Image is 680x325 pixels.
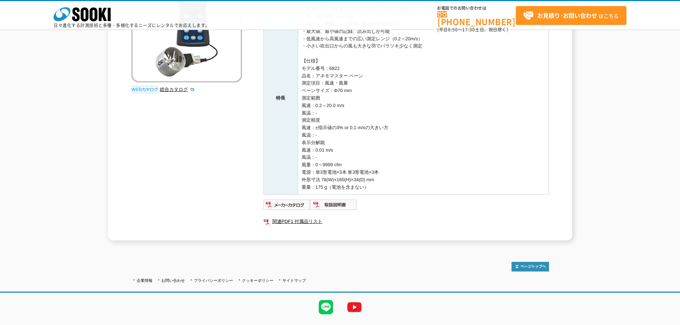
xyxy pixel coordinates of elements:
a: 総合カタログ [160,87,195,92]
span: お電話でのお問い合わせは [437,6,516,10]
strong: お見積り･お問い合わせ [537,11,597,20]
p: 日々進化する計測技術と多種・多様化するニーズにレンタルでお応えします。 [54,23,210,27]
a: サイトマップ [282,278,306,283]
span: 8:50 [448,26,458,33]
a: メーカーカタログ [263,204,310,209]
img: webカタログ [131,86,158,93]
img: メーカーカタログ [263,199,310,210]
span: 17:30 [462,26,475,33]
a: 関連PDF1 付属品リスト [263,217,549,226]
a: [PHONE_NUMBER] [437,11,516,26]
a: お問い合わせ [161,278,185,283]
span: (平日 ～ 土日、祝日除く) [437,26,508,33]
img: LINE [312,293,340,321]
a: お見積り･お問い合わせはこちら [516,6,626,25]
a: 取扱説明書 [310,204,357,209]
img: YouTube [340,293,369,321]
a: 企業情報 [137,278,152,283]
th: 特長 [263,2,298,195]
a: プライバシーポリシー [194,278,233,283]
span: はこちら [523,10,619,21]
img: 取扱説明書 [310,199,357,210]
td: ・風速分布や温度変化が大きな場所での測定に最適なベーン式 ・高い測定精度（±3.0%） ・ホールド機能により容易に風速値を読み取り ・最大値、最小値の記録、読み出しが可能 ・低風速から高風速まで... [298,2,549,195]
img: トップページへ [512,262,549,271]
a: クッキーポリシー [242,278,273,283]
